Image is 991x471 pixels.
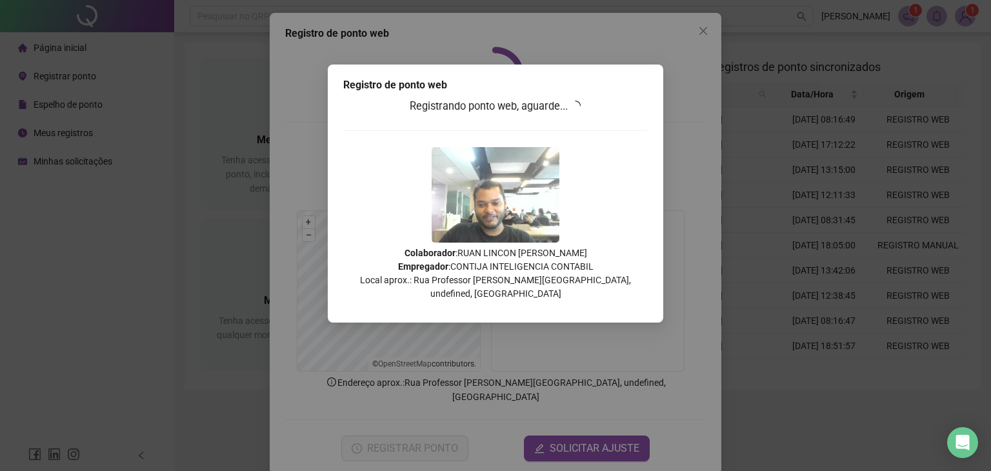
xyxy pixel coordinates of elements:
p: : RUAN LINCON [PERSON_NAME] : CONTIJA INTELIGENCIA CONTABIL Local aprox.: Rua Professor [PERSON_N... [343,246,648,301]
span: loading [570,101,581,111]
h3: Registrando ponto web, aguarde... [343,98,648,115]
div: Open Intercom Messenger [947,427,978,458]
div: Registro de ponto web [343,77,648,93]
strong: Empregador [398,261,448,272]
strong: Colaborador [405,248,455,258]
img: Z [432,147,559,243]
